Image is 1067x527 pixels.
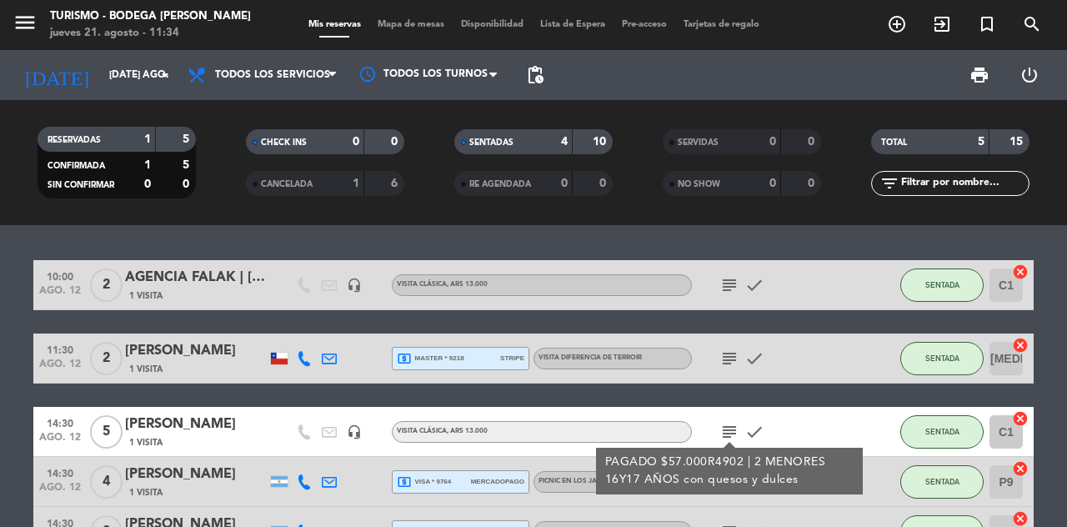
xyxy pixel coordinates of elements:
[925,280,959,289] span: SENTADA
[50,8,251,25] div: Turismo - Bodega [PERSON_NAME]
[1012,263,1029,280] i: cancel
[90,269,123,302] span: 2
[719,275,739,295] i: subject
[90,342,123,375] span: 2
[719,349,739,369] i: subject
[447,281,488,288] span: , ARS 13.000
[397,281,488,288] span: VISITA CLÁSICA
[925,354,959,363] span: SENTADA
[744,422,764,442] i: check
[397,351,464,366] span: master * 9218
[539,478,748,484] span: PICNIC EN LOS JARDINES CON VISITA Y DEGUSTACIÓN CLÁSICA
[719,422,739,442] i: subject
[347,278,362,293] i: headset_mic
[879,173,899,193] i: filter_list
[1012,337,1029,354] i: cancel
[599,178,609,189] strong: 0
[969,65,989,85] span: print
[1019,65,1039,85] i: power_settings_new
[261,138,307,147] span: CHECK INS
[353,178,359,189] strong: 1
[391,178,401,189] strong: 6
[744,275,764,295] i: check
[39,432,81,451] span: ago. 12
[347,424,362,439] i: headset_mic
[144,178,151,190] strong: 0
[397,351,412,366] i: local_atm
[144,133,151,145] strong: 1
[391,136,401,148] strong: 0
[808,136,818,148] strong: 0
[125,340,267,362] div: [PERSON_NAME]
[125,464,267,485] div: [PERSON_NAME]
[397,428,488,434] span: VISITA CLÁSICA
[471,476,524,487] span: mercadopago
[48,181,114,189] span: SIN CONFIRMAR
[183,178,193,190] strong: 0
[129,363,163,376] span: 1 Visita
[129,486,163,499] span: 1 Visita
[900,269,984,302] button: SENTADA
[39,413,81,432] span: 14:30
[1004,50,1054,100] div: LOG OUT
[887,14,907,34] i: add_circle_outline
[978,136,984,148] strong: 5
[48,162,105,170] span: CONFIRMADA
[13,57,101,93] i: [DATE]
[469,180,531,188] span: RE AGENDADA
[353,136,359,148] strong: 0
[469,138,513,147] span: SENTADAS
[48,136,101,144] span: RESERVADAS
[532,20,614,29] span: Lista de Espera
[13,10,38,41] button: menu
[769,178,776,189] strong: 0
[539,354,642,361] span: VISITA DIFERENCIA DE TERROIR
[500,353,524,364] span: stripe
[678,180,720,188] span: NO SHOW
[397,474,412,489] i: local_atm
[13,10,38,35] i: menu
[300,20,369,29] span: Mis reservas
[1009,136,1026,148] strong: 15
[525,65,545,85] span: pending_actions
[932,14,952,34] i: exit_to_app
[1012,410,1029,427] i: cancel
[881,138,907,147] span: TOTAL
[215,69,330,81] span: Todos los servicios
[900,415,984,449] button: SENTADA
[50,25,251,42] div: jueves 21. agosto - 11:34
[1012,460,1029,477] i: cancel
[593,136,609,148] strong: 10
[808,178,818,189] strong: 0
[561,178,568,189] strong: 0
[125,414,267,435] div: [PERSON_NAME]
[769,136,776,148] strong: 0
[39,359,81,378] span: ago. 12
[977,14,997,34] i: turned_in_not
[744,349,764,369] i: check
[925,427,959,436] span: SENTADA
[675,20,768,29] span: Tarjetas de regalo
[129,289,163,303] span: 1 Visita
[561,136,568,148] strong: 4
[1012,510,1029,527] i: cancel
[90,465,123,499] span: 4
[605,454,854,489] div: PAGADO $57.000R4902 | 2 MENORES 16Y17 AÑOS con quesos y dulces
[39,339,81,359] span: 11:30
[369,20,453,29] span: Mapa de mesas
[144,159,151,171] strong: 1
[39,463,81,482] span: 14:30
[183,159,193,171] strong: 5
[39,285,81,304] span: ago. 12
[925,477,959,486] span: SENTADA
[614,20,675,29] span: Pre-acceso
[678,138,719,147] span: SERVIDAS
[453,20,532,29] span: Disponibilidad
[900,465,984,499] button: SENTADA
[1022,14,1042,34] i: search
[397,474,451,489] span: visa * 9764
[900,342,984,375] button: SENTADA
[125,267,267,289] div: AGENCIA FALAK | [PERSON_NAME]
[447,428,488,434] span: , ARS 13.000
[899,174,1029,193] input: Filtrar por nombre...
